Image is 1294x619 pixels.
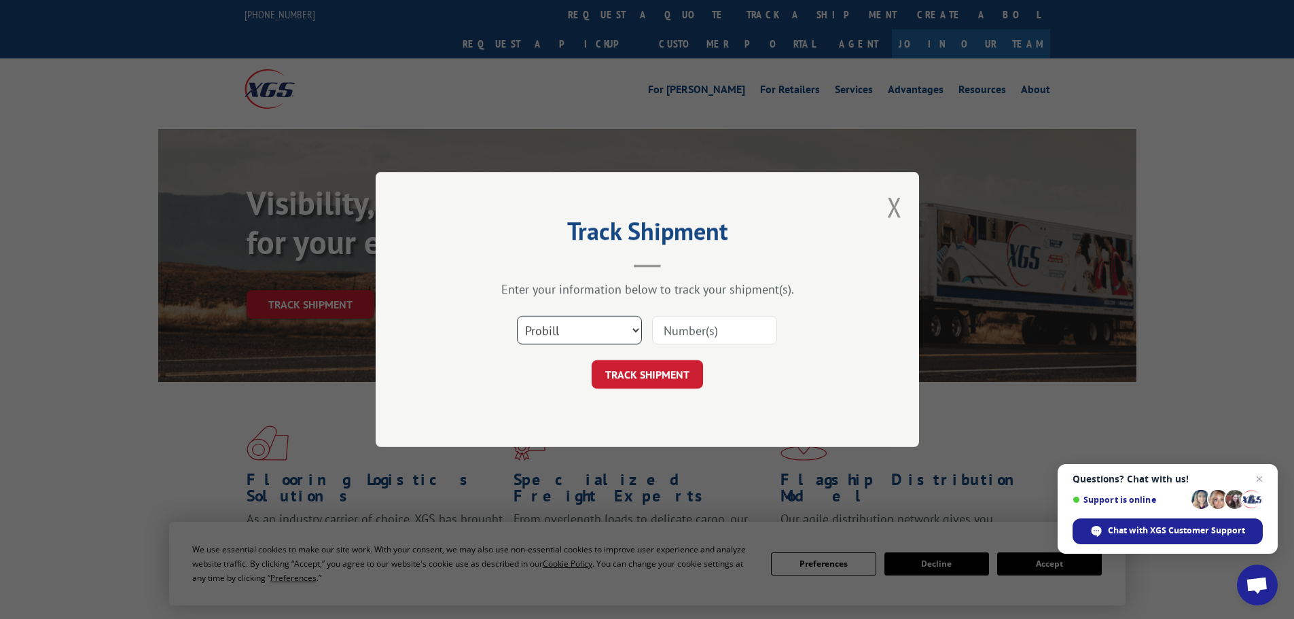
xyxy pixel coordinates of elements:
[652,316,777,344] input: Number(s)
[1237,565,1278,605] div: Open chat
[592,360,703,389] button: TRACK SHIPMENT
[444,222,851,247] h2: Track Shipment
[1073,474,1263,484] span: Questions? Chat with us!
[1108,525,1245,537] span: Chat with XGS Customer Support
[444,281,851,297] div: Enter your information below to track your shipment(s).
[1073,518,1263,544] div: Chat with XGS Customer Support
[1251,471,1268,487] span: Close chat
[887,189,902,225] button: Close modal
[1073,495,1187,505] span: Support is online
